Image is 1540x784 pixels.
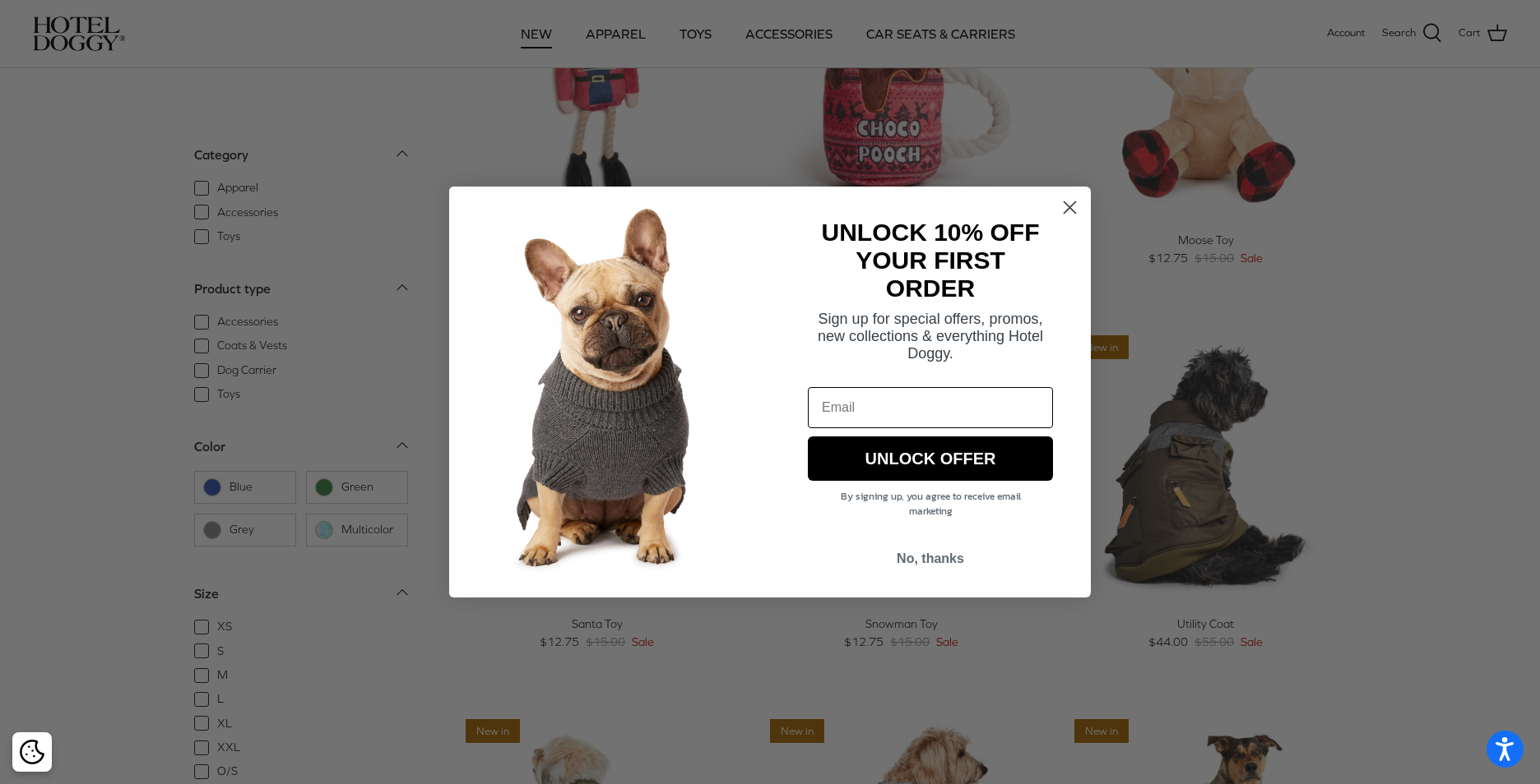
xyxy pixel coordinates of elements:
[808,436,1053,481] button: UNLOCK OFFER
[841,489,1021,519] span: By signing up, you agree to receive email marketing
[821,219,1039,302] strong: UNLOCK 10% OFF YOUR FIRST ORDER
[20,740,44,764] img: Cookie policy
[17,738,46,767] button: Cookie policy
[1055,193,1084,222] button: Close dialog
[12,732,52,772] div: Cookie policy
[808,543,1053,574] button: No, thanks
[449,187,770,597] img: 7cf315d2-500c-4d0a-a8b4-098d5756016d.jpeg
[818,311,1043,362] span: Sign up for special offers, promos, new collections & everything Hotel Doggy.
[808,387,1053,428] input: Email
